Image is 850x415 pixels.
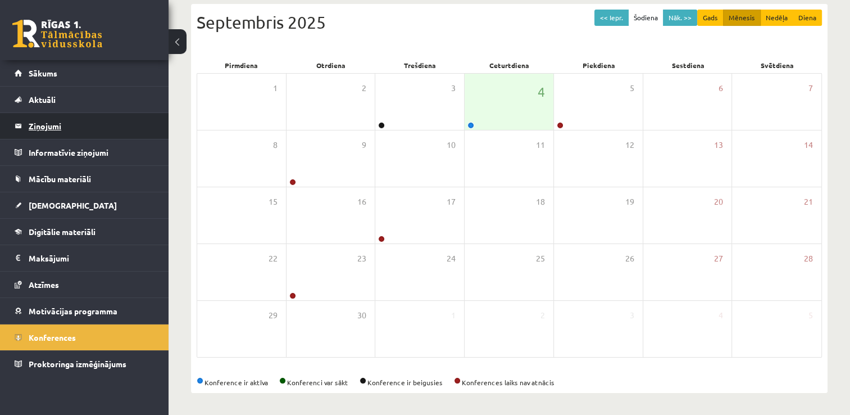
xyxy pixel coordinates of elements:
[15,351,154,377] a: Proktoringa izmēģinājums
[357,252,366,265] span: 23
[29,359,126,369] span: Proktoringa izmēģinājums
[697,10,724,26] button: Gads
[29,94,56,105] span: Aktuāli
[15,219,154,245] a: Digitālie materiāli
[447,196,456,208] span: 17
[719,82,723,94] span: 6
[15,245,154,271] a: Maksājumi
[29,245,154,271] legend: Maksājumi
[536,252,545,265] span: 25
[625,196,634,208] span: 19
[29,279,59,290] span: Atzīmes
[357,196,366,208] span: 16
[808,309,813,322] span: 5
[451,82,456,94] span: 3
[29,174,91,184] span: Mācību materiāli
[29,200,117,210] span: [DEMOGRAPHIC_DATA]
[197,57,286,73] div: Pirmdiena
[628,10,663,26] button: Šodiena
[15,192,154,218] a: [DEMOGRAPHIC_DATA]
[465,57,554,73] div: Ceturtdiena
[447,139,456,151] span: 10
[375,57,465,73] div: Trešdiena
[733,57,822,73] div: Svētdiena
[15,298,154,324] a: Motivācijas programma
[15,166,154,192] a: Mācību materiāli
[362,139,366,151] span: 9
[804,196,813,208] span: 21
[269,309,278,322] span: 29
[536,196,545,208] span: 18
[15,113,154,139] a: Ziņojumi
[540,309,545,322] span: 2
[29,68,57,78] span: Sākums
[273,139,278,151] span: 8
[15,324,154,350] a: Konferences
[269,252,278,265] span: 22
[29,227,96,237] span: Digitālie materiāli
[29,306,117,316] span: Motivācijas programma
[29,139,154,165] legend: Informatīvie ziņojumi
[29,113,154,139] legend: Ziņojumi
[643,57,733,73] div: Sestdiena
[197,377,822,387] div: Konference ir aktīva Konferenci var sākt Konference ir beigusies Konferences laiks nav atnācis
[269,196,278,208] span: 15
[273,82,278,94] span: 1
[625,252,634,265] span: 26
[760,10,793,26] button: Nedēļa
[538,82,545,101] span: 4
[630,82,634,94] span: 5
[630,309,634,322] span: 3
[197,10,822,35] div: Septembris 2025
[554,57,643,73] div: Piekdiena
[12,20,102,48] a: Rīgas 1. Tālmācības vidusskola
[714,196,723,208] span: 20
[808,82,813,94] span: 7
[15,139,154,165] a: Informatīvie ziņojumi
[357,309,366,322] span: 30
[594,10,629,26] button: << Iepr.
[625,139,634,151] span: 12
[15,87,154,112] a: Aktuāli
[15,60,154,86] a: Sākums
[804,252,813,265] span: 28
[362,82,366,94] span: 2
[447,252,456,265] span: 24
[451,309,456,322] span: 1
[29,332,76,342] span: Konferences
[286,57,375,73] div: Otrdiena
[723,10,761,26] button: Mēnesis
[536,139,545,151] span: 11
[804,139,813,151] span: 14
[714,252,723,265] span: 27
[663,10,697,26] button: Nāk. >>
[793,10,822,26] button: Diena
[719,309,723,322] span: 4
[714,139,723,151] span: 13
[15,272,154,297] a: Atzīmes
